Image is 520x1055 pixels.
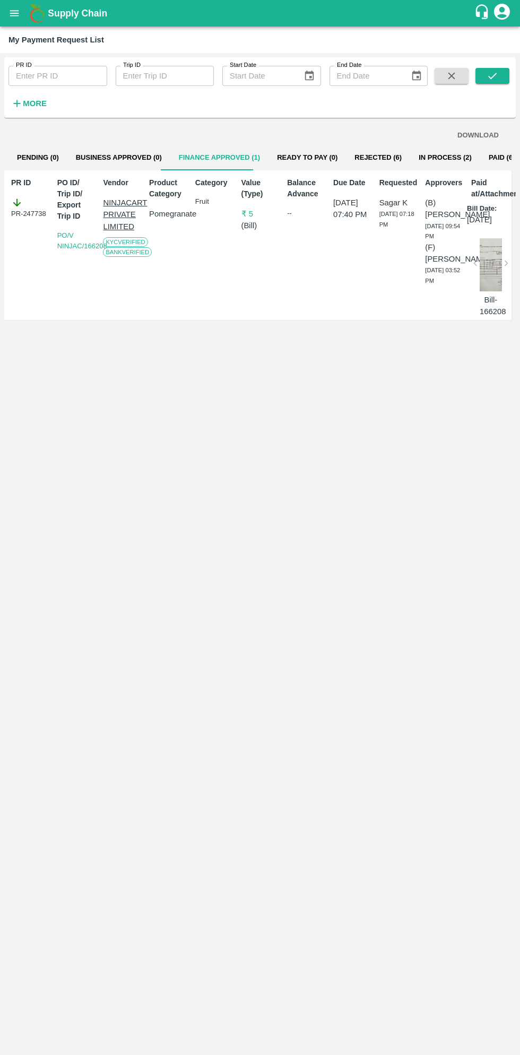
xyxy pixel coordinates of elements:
[346,145,410,170] button: Rejected (6)
[48,6,474,21] a: Supply Chain
[333,197,371,221] p: [DATE] 07:40 PM
[11,197,49,219] div: PR-247738
[149,177,187,200] p: Product Category
[425,267,460,284] span: [DATE] 03:52 PM
[8,33,104,47] div: My Payment Request List
[230,61,256,70] label: Start Date
[287,177,325,200] p: Balance Advance
[287,208,325,219] div: --
[103,197,141,232] p: NINJACART PRIVATE LIMITED
[379,211,414,228] span: [DATE] 07:18 PM
[453,126,503,145] button: DOWNLOAD
[11,177,49,188] p: PR ID
[467,204,497,214] p: Bill Date:
[333,177,371,188] p: Due Date
[2,1,27,25] button: open drawer
[480,294,502,318] p: Bill-166208
[103,237,148,247] span: KYC Verified
[410,145,480,170] button: In Process (2)
[425,223,460,240] span: [DATE] 09:54 PM
[268,145,346,170] button: Ready To Pay (0)
[222,66,295,86] input: Start Date
[195,197,233,207] p: Fruit
[379,177,417,188] p: Requested
[241,208,279,220] p: ₹ 5
[16,61,32,70] label: PR ID
[337,61,361,70] label: End Date
[467,214,492,226] p: [DATE]
[8,145,67,170] button: Pending (0)
[241,177,279,200] p: Value (Type)
[103,247,152,257] span: Bank Verified
[23,99,47,108] strong: More
[67,145,170,170] button: Business Approved (0)
[195,177,233,188] p: Category
[406,66,427,86] button: Choose date
[123,61,141,70] label: Trip ID
[27,3,48,24] img: logo
[48,8,107,19] b: Supply Chain
[103,177,141,188] p: Vendor
[116,66,214,86] input: Enter Trip ID
[492,2,512,24] div: account of current user
[8,94,49,113] button: More
[170,145,268,170] button: Finance Approved (1)
[57,177,95,222] p: PO ID/ Trip ID/ Export Trip ID
[425,197,463,221] p: (B) [PERSON_NAME]
[299,66,319,86] button: Choose date
[474,4,492,23] div: customer-support
[425,177,463,188] p: Approvers
[330,66,402,86] input: End Date
[379,197,417,209] p: Sagar K
[149,208,187,220] p: Pomegranate
[8,66,107,86] input: Enter PR ID
[425,241,463,265] p: (F) [PERSON_NAME]
[241,220,279,231] p: ( Bill )
[57,231,107,250] a: PO/V NINJAC/166208
[471,177,509,200] p: Paid at/Attachments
